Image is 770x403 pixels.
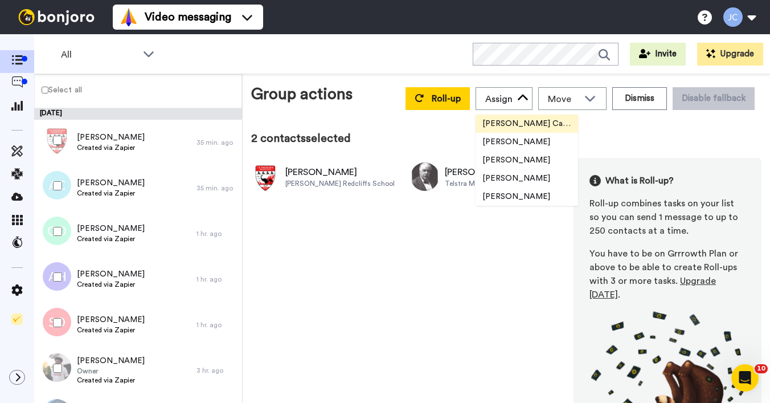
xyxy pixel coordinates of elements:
[476,118,578,129] span: [PERSON_NAME] Cataluña
[77,132,145,143] span: [PERSON_NAME]
[77,355,145,367] span: [PERSON_NAME]
[485,92,513,106] div: Assign
[35,83,82,96] label: Select all
[77,268,145,280] span: [PERSON_NAME]
[196,229,236,238] div: 1 hr. ago
[251,131,761,146] div: 2 contacts selected
[61,48,137,62] span: All
[196,320,236,329] div: 1 hr. ago
[77,177,145,189] span: [PERSON_NAME]
[612,87,667,110] button: Dismiss
[411,162,439,191] img: Image of George Greenwood
[476,136,557,148] span: [PERSON_NAME]
[14,9,99,25] img: bj-logo-header-white.svg
[77,325,145,335] span: Created via Zapier
[731,364,759,392] iframe: Intercom live chat
[432,94,461,103] span: Roll-up
[196,275,236,284] div: 1 hr. ago
[196,138,236,147] div: 35 min. ago
[11,314,23,325] img: Checklist.svg
[285,165,395,179] div: [PERSON_NAME]
[476,173,557,184] span: [PERSON_NAME]
[77,376,145,385] span: Created via Zapier
[77,280,145,289] span: Created via Zapier
[120,8,138,26] img: vm-color.svg
[589,197,746,238] div: Roll-up combines tasks on your list so you can send 1 message to up to 250 contacts at a time.
[548,92,579,106] span: Move
[755,364,768,373] span: 10
[285,179,395,188] div: [PERSON_NAME] Redcliffs School
[34,108,242,120] div: [DATE]
[42,87,48,93] input: Select all
[77,234,145,243] span: Created via Zapier
[673,87,755,110] button: Disable fallback
[77,367,145,376] span: Owner
[77,189,145,198] span: Created via Zapier
[476,154,557,166] span: [PERSON_NAME]
[445,179,517,188] div: Telstra Media
[77,143,145,152] span: Created via Zapier
[145,9,231,25] span: Video messaging
[445,165,517,179] div: [PERSON_NAME]
[630,43,686,66] button: Invite
[697,43,763,66] button: Upgrade
[77,314,145,325] span: [PERSON_NAME]
[406,87,470,110] button: Roll-up
[605,174,674,188] span: What is Roll-up?
[251,162,280,191] img: Image of Fox Stewart
[196,366,236,375] div: 3 hr. ago
[589,247,746,302] div: You have to be on Grrrowth Plan or above to be able to create Roll-ups with 3 or more tasks. .
[196,184,236,193] div: 35 min. ago
[476,191,557,202] span: [PERSON_NAME]
[77,223,145,234] span: [PERSON_NAME]
[251,83,353,110] div: Group actions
